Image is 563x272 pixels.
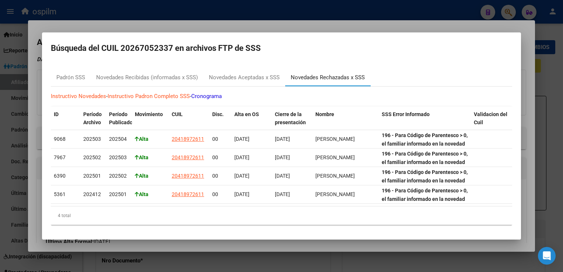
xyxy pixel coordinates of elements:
strong: 196 - Para Código de Parentesco > 0, el familiar informado en la novedad de alta tiene una DDJJ p... [382,151,468,199]
span: [DATE] [275,173,290,179]
span: 202501 [83,173,101,179]
span: 202412 [83,191,101,197]
span: 202504 [109,136,127,142]
span: Nombre [315,111,334,117]
datatable-header-cell: Cierre de la presentación [272,107,312,131]
span: 20418972611 [172,191,204,197]
datatable-header-cell: Movimiento [132,107,169,131]
span: [PERSON_NAME] [315,191,355,197]
strong: Alta [135,136,148,142]
span: [DATE] [234,154,249,160]
datatable-header-cell: SSS Error Informado [379,107,471,131]
span: 9068 [54,136,66,142]
div: Novedades Aceptadas x SSS [209,73,280,82]
datatable-header-cell: Nombre [312,107,379,131]
datatable-header-cell: CUIL [169,107,209,131]
h2: Búsqueda del CUIL 20267052337 en archivos FTP de SSS [51,41,512,55]
span: 202502 [109,173,127,179]
a: Cronograma [191,93,222,100]
div: 00 [212,153,228,162]
strong: Alta [135,154,148,160]
span: Disc. [212,111,224,117]
p: - - [51,92,512,101]
datatable-header-cell: Validacion del Cuil [471,107,511,131]
span: Período Archivo [83,111,102,126]
span: Cierre de la presentación [275,111,306,126]
div: 00 [212,172,228,180]
strong: 196 - Para Código de Parentesco > 0, el familiar informado en la novedad de alta tiene una DDJJ p... [382,169,468,217]
span: 5361 [54,191,66,197]
span: 202501 [109,191,127,197]
span: 20418972611 [172,136,204,142]
div: 00 [212,190,228,199]
span: 20418972611 [172,154,204,160]
span: Movimiento [135,111,163,117]
div: 4 total [51,206,512,225]
div: Open Intercom Messenger [538,247,556,265]
datatable-header-cell: Período Archivo [80,107,106,131]
span: ID [54,111,59,117]
span: [DATE] [234,173,249,179]
span: CUIL [172,111,183,117]
a: Instructivo Padron Completo SSS [108,93,190,100]
span: SSS Error Informado [382,111,430,117]
datatable-header-cell: Disc. [209,107,231,131]
datatable-header-cell: Alta en OS [231,107,272,131]
span: 202503 [109,154,127,160]
span: 6390 [54,173,66,179]
span: Validacion del Cuil [474,111,507,126]
div: 00 [212,135,228,143]
span: [PERSON_NAME] [315,136,355,142]
span: 202502 [83,154,101,160]
strong: 196 - Para Código de Parentesco > 0, el familiar informado en la novedad de alta tiene una DDJJ p... [382,132,468,180]
span: [DATE] [234,191,249,197]
span: Período Publicado [109,111,133,126]
span: [DATE] [275,191,290,197]
span: [DATE] [275,154,290,160]
span: [PERSON_NAME] [315,173,355,179]
span: [PERSON_NAME] [315,154,355,160]
span: 20418972611 [172,173,204,179]
strong: 196 - Para Código de Parentesco > 0, el familiar informado en la novedad de alta tiene una DDJJ p... [382,188,468,236]
span: 7967 [54,154,66,160]
strong: Alta [135,173,148,179]
strong: Alta [135,191,148,197]
a: Instructivo Novedades [51,93,106,100]
span: 202503 [83,136,101,142]
datatable-header-cell: Cuil Error [511,107,552,131]
datatable-header-cell: Período Publicado [106,107,132,131]
datatable-header-cell: ID [51,107,80,131]
span: [DATE] [234,136,249,142]
div: Novedades Recibidas (informadas x SSS) [96,73,198,82]
div: Padrón SSS [56,73,85,82]
span: Alta en OS [234,111,259,117]
div: Novedades Rechazadas x SSS [291,73,365,82]
span: [DATE] [275,136,290,142]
